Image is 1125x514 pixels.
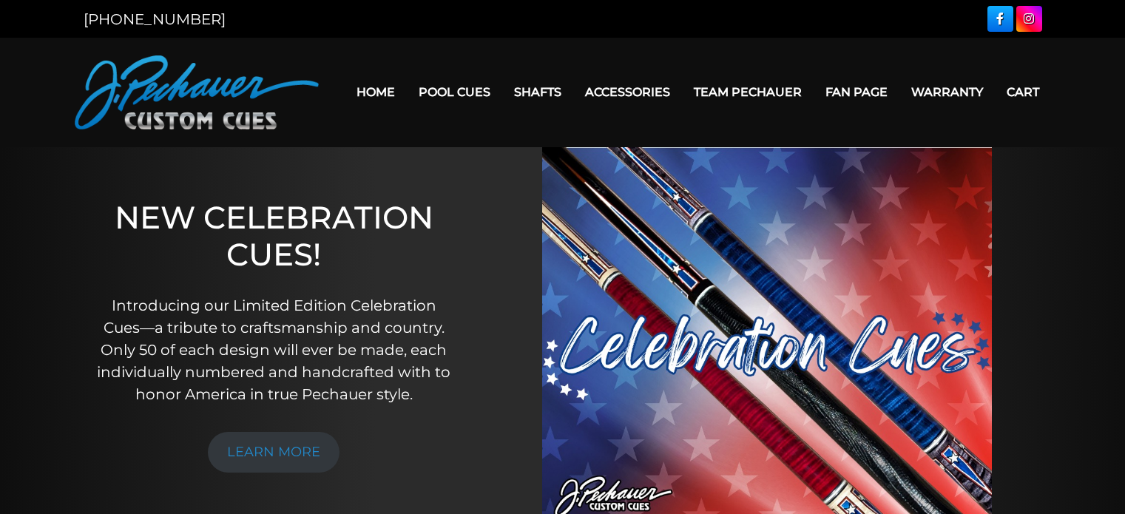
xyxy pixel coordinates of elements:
[573,73,682,111] a: Accessories
[995,73,1051,111] a: Cart
[92,199,456,274] h1: NEW CELEBRATION CUES!
[502,73,573,111] a: Shafts
[92,294,456,405] p: Introducing our Limited Edition Celebration Cues—a tribute to craftsmanship and country. Only 50 ...
[682,73,814,111] a: Team Pechauer
[345,73,407,111] a: Home
[75,55,319,129] img: Pechauer Custom Cues
[899,73,995,111] a: Warranty
[407,73,502,111] a: Pool Cues
[208,432,339,473] a: LEARN MORE
[84,10,226,28] a: [PHONE_NUMBER]
[814,73,899,111] a: Fan Page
